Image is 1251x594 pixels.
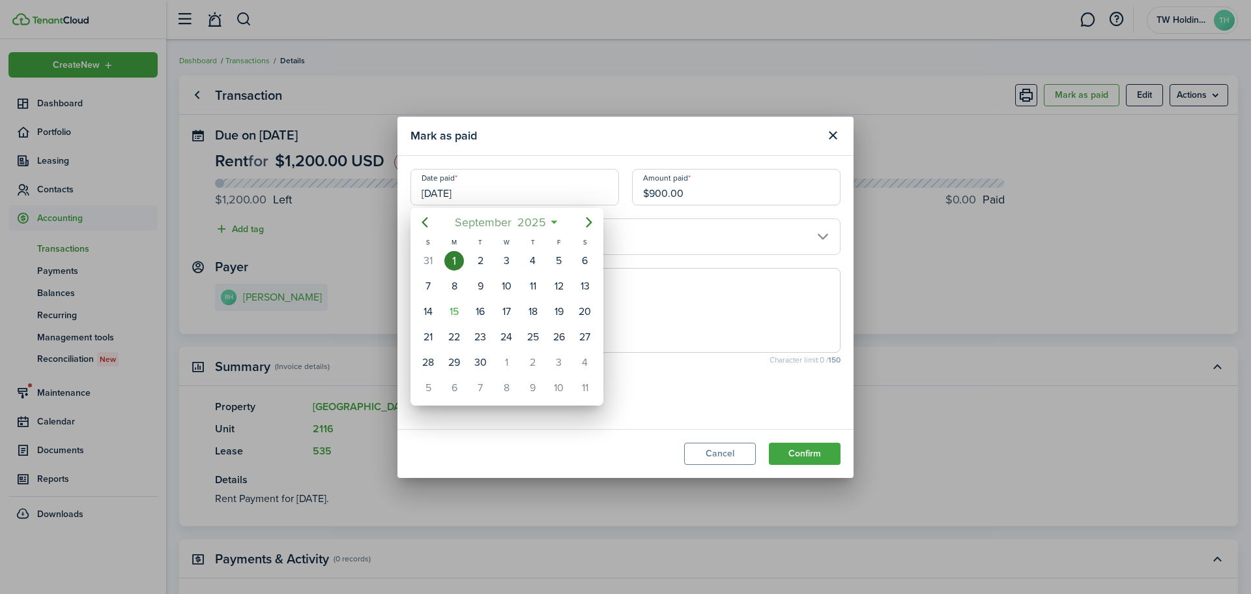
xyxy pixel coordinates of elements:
div: Saturday, October 4, 2025 [575,353,595,372]
div: Thursday, September 25, 2025 [523,327,543,347]
div: Sunday, September 14, 2025 [418,302,438,321]
div: Sunday, September 7, 2025 [418,276,438,296]
div: F [546,237,572,248]
div: Wednesday, October 8, 2025 [496,378,516,398]
div: Sunday, October 5, 2025 [418,378,438,398]
div: M [441,237,467,248]
div: Sunday, September 28, 2025 [418,353,438,372]
div: Thursday, September 4, 2025 [523,251,543,271]
div: Monday, September 29, 2025 [444,353,464,372]
div: Friday, October 3, 2025 [549,353,569,372]
div: Sunday, September 21, 2025 [418,327,438,347]
div: Wednesday, September 24, 2025 [496,327,516,347]
mbsc-button: Previous page [412,209,438,235]
span: 2025 [514,211,549,234]
div: Friday, September 12, 2025 [549,276,569,296]
div: T [520,237,546,248]
div: Wednesday, September 3, 2025 [496,251,516,271]
div: Saturday, September 27, 2025 [575,327,595,347]
div: Tuesday, September 23, 2025 [470,327,490,347]
div: Sunday, August 31, 2025 [418,251,438,271]
div: Thursday, October 2, 2025 [523,353,543,372]
div: Tuesday, September 30, 2025 [470,353,490,372]
mbsc-button: September2025 [446,211,554,234]
div: Tuesday, September 9, 2025 [470,276,490,296]
div: Thursday, September 18, 2025 [523,302,543,321]
div: Saturday, October 11, 2025 [575,378,595,398]
div: S [572,237,598,248]
div: Tuesday, October 7, 2025 [470,378,490,398]
div: Tuesday, September 2, 2025 [470,251,490,271]
div: Tuesday, September 16, 2025 [470,302,490,321]
div: Monday, September 1, 2025 [444,251,464,271]
div: Friday, September 5, 2025 [549,251,569,271]
div: Saturday, September 6, 2025 [575,251,595,271]
div: T [467,237,493,248]
div: Saturday, September 13, 2025 [575,276,595,296]
div: Wednesday, September 10, 2025 [496,276,516,296]
div: Wednesday, September 17, 2025 [496,302,516,321]
span: September [452,211,514,234]
div: Monday, September 8, 2025 [444,276,464,296]
div: W [493,237,519,248]
div: Thursday, September 11, 2025 [523,276,543,296]
div: Thursday, October 9, 2025 [523,378,543,398]
div: Wednesday, October 1, 2025 [496,353,516,372]
mbsc-button: Next page [576,209,602,235]
div: Saturday, September 20, 2025 [575,302,595,321]
div: Friday, September 26, 2025 [549,327,569,347]
div: Monday, September 22, 2025 [444,327,464,347]
div: S [415,237,441,248]
div: Today, Monday, September 15, 2025 [444,302,464,321]
div: Monday, October 6, 2025 [444,378,464,398]
div: Friday, October 10, 2025 [549,378,569,398]
div: Friday, September 19, 2025 [549,302,569,321]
